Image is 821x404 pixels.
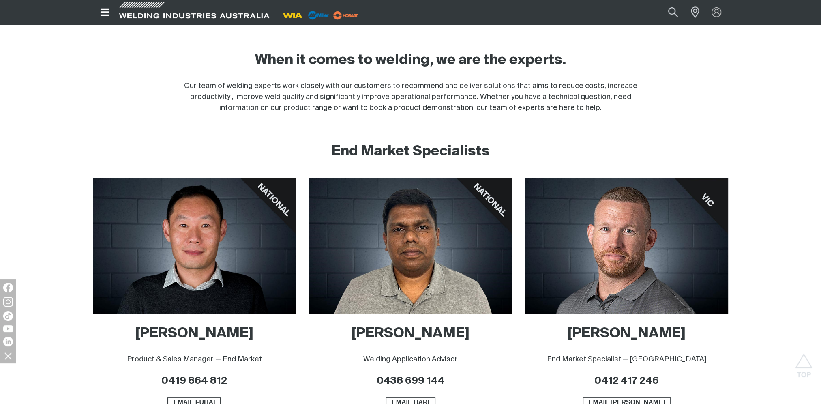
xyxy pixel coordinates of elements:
img: Fuhai Liu [93,178,296,313]
span: Our team of welding experts work closely with our customers to recommend and deliver solutions th... [184,82,637,112]
a: 0438 699 144 [376,376,444,386]
span: Welding Application Advisor [363,356,458,363]
h2: [PERSON_NAME] [309,325,512,343]
img: Instagram [3,297,13,307]
img: Facebook [3,283,13,292]
img: Hari Ramaswamy [309,178,512,313]
span: Product & Sales Manager — End Market [127,356,262,363]
h2: When it comes to welding, we are the experts. [249,52,573,69]
img: hide socials [1,349,15,363]
img: YouTube [3,325,13,332]
a: 0419 864 812 [161,376,227,386]
input: Product name or item number... [649,3,686,21]
h2: End Market Specialists [332,143,490,161]
button: Scroll to top [795,353,813,372]
a: miller [331,12,360,18]
img: Eric Branigan [525,178,728,313]
img: LinkedIn [3,337,13,346]
img: miller [331,9,360,21]
span: End Market Specialist — [GEOGRAPHIC_DATA] [547,356,707,363]
h2: [PERSON_NAME] [525,325,728,343]
a: 0412 417 246 [594,376,659,386]
h2: [PERSON_NAME] [93,325,296,343]
img: TikTok [3,311,13,321]
button: Search products [659,3,687,21]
